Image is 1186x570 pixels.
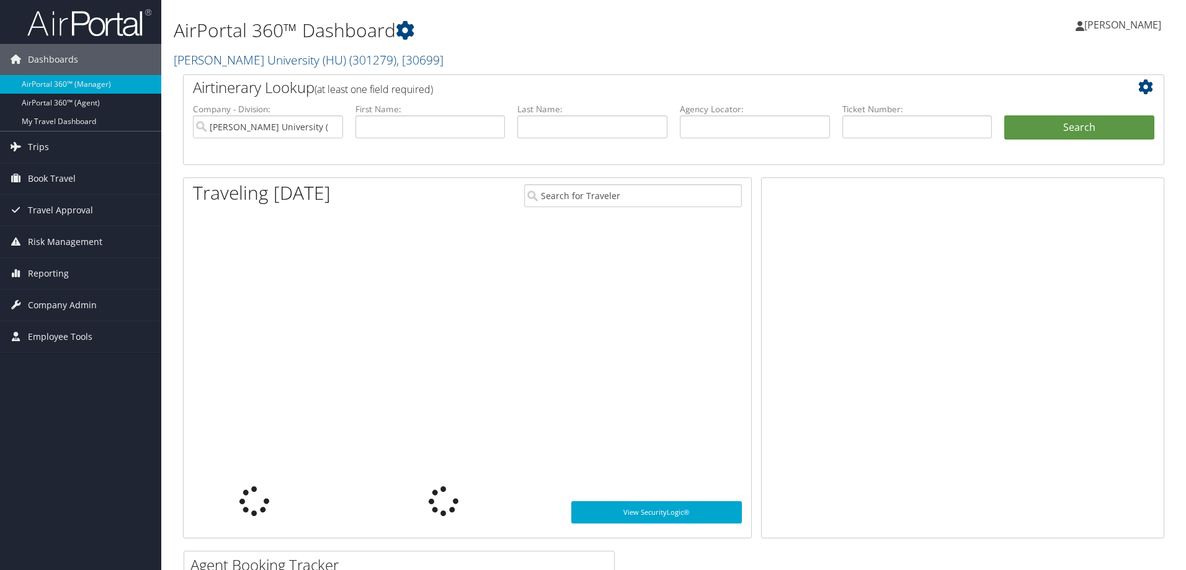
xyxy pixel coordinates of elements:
[28,44,78,75] span: Dashboards
[28,226,102,257] span: Risk Management
[1076,6,1174,43] a: [PERSON_NAME]
[193,103,343,115] label: Company - Division:
[524,184,742,207] input: Search for Traveler
[28,321,92,352] span: Employee Tools
[1084,18,1161,32] span: [PERSON_NAME]
[28,195,93,226] span: Travel Approval
[193,77,1072,98] h2: Airtinerary Lookup
[355,103,506,115] label: First Name:
[174,17,840,43] h1: AirPortal 360™ Dashboard
[314,82,433,96] span: (at least one field required)
[28,163,76,194] span: Book Travel
[193,180,331,206] h1: Traveling [DATE]
[571,501,742,523] a: View SecurityLogic®
[517,103,667,115] label: Last Name:
[28,290,97,321] span: Company Admin
[349,51,396,68] span: ( 301279 )
[680,103,830,115] label: Agency Locator:
[174,51,444,68] a: [PERSON_NAME] University (HU)
[27,8,151,37] img: airportal-logo.png
[28,131,49,163] span: Trips
[28,258,69,289] span: Reporting
[842,103,992,115] label: Ticket Number:
[1004,115,1154,140] button: Search
[396,51,444,68] span: , [ 30699 ]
